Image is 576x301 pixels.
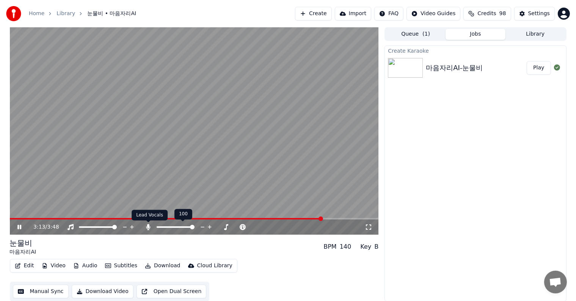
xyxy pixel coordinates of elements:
span: 3:48 [47,223,59,231]
button: Settings [514,7,555,20]
button: Video [39,260,69,271]
button: Credits98 [463,7,511,20]
a: Home [29,10,44,17]
div: Lead Vocals [132,210,168,221]
div: Settings [528,10,550,17]
button: Download [142,260,184,271]
span: Credits [477,10,496,17]
div: 100 [174,209,192,219]
div: 채팅 열기 [544,271,567,293]
img: youka [6,6,21,21]
button: Subtitles [102,260,140,271]
div: 마음자리AI-눈물비 [426,63,483,73]
div: B [374,242,378,251]
button: Edit [12,260,37,271]
nav: breadcrumb [29,10,136,17]
button: Open Dual Screen [137,285,207,298]
div: 마음자리AI [10,248,36,256]
button: Jobs [446,29,505,40]
button: Manual Sync [13,285,69,298]
div: / [33,223,52,231]
button: Create [295,7,332,20]
button: Play [527,61,551,75]
span: ( 1 ) [422,30,430,38]
button: Download Video [72,285,133,298]
button: FAQ [374,7,403,20]
div: 눈물비 [10,238,36,248]
button: Import [335,7,371,20]
span: 98 [499,10,506,17]
button: Video Guides [406,7,460,20]
div: Cloud Library [197,262,232,270]
div: Key [360,242,371,251]
button: Queue [386,29,446,40]
span: 3:13 [33,223,45,231]
button: Library [505,29,565,40]
div: BPM [323,242,336,251]
button: Audio [70,260,100,271]
a: Library [57,10,75,17]
div: 140 [340,242,352,251]
span: 눈물비 • 마음자리AI [87,10,136,17]
div: Create Karaoke [385,46,566,55]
